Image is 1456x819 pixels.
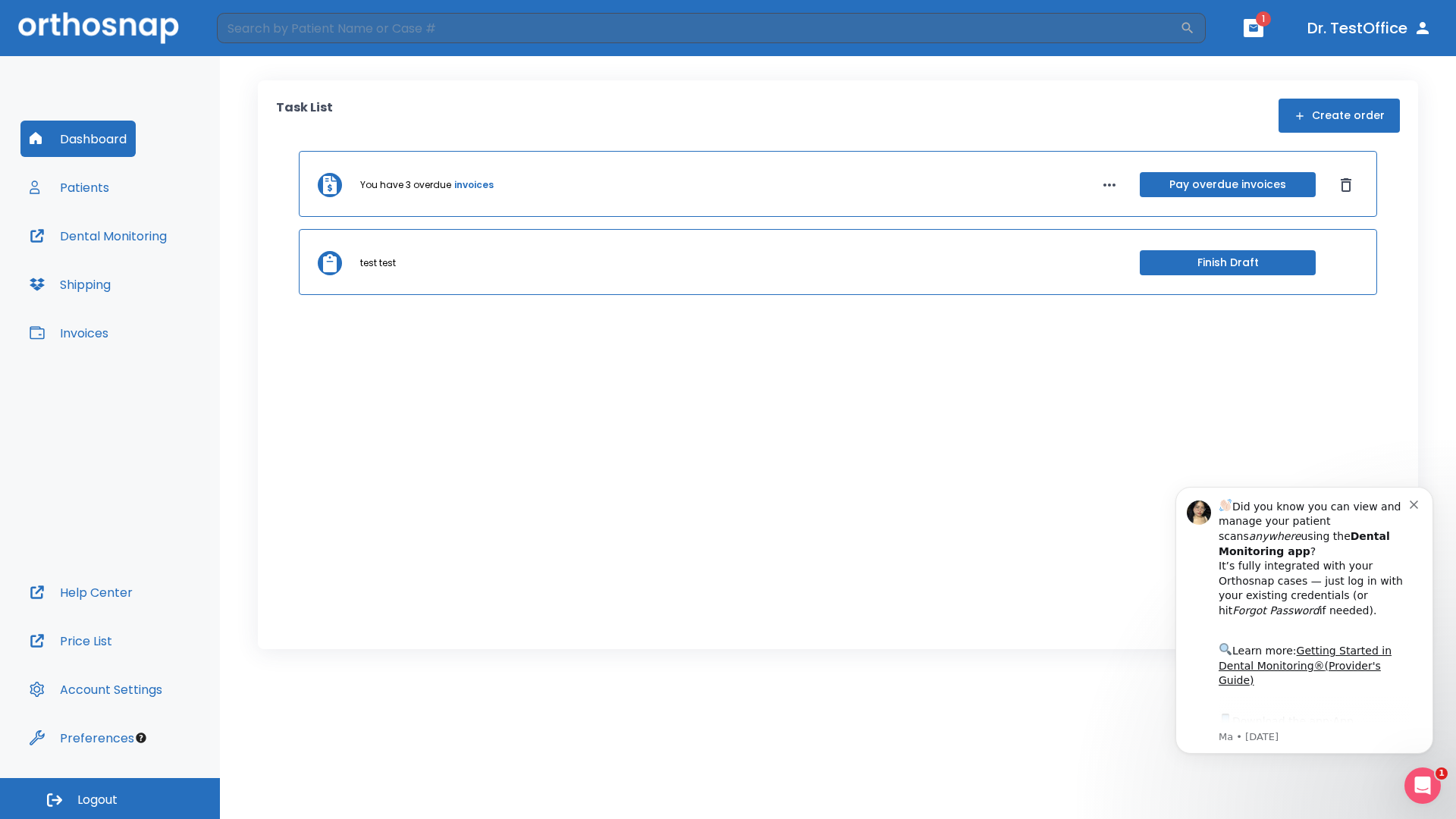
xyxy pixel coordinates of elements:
[66,251,201,278] a: App Store
[1140,172,1316,197] button: Pay overdue invoices
[20,218,176,254] button: Dental Monitoring
[1256,11,1271,27] span: 1
[217,13,1180,43] input: Search by Patient Name or Case #
[1334,173,1358,197] button: Dismiss
[77,792,118,808] span: Logout
[20,574,142,610] button: Help Center
[454,178,494,192] a: invoices
[66,247,257,325] div: Download the app: | ​ Let us know if you need help getting started!
[257,33,269,45] button: Dismiss notification
[1153,464,1456,778] iframe: Intercom notifications message
[1436,767,1448,780] span: 1
[1140,250,1316,275] button: Finish Draft
[20,671,171,708] button: Account Settings
[20,623,121,659] button: Price List
[276,99,333,133] p: Task List
[20,720,143,756] button: Preferences
[20,315,118,351] button: Invoices
[20,169,118,206] button: Patients
[360,256,396,270] p: test test
[1301,14,1438,42] button: Dr. TestOffice
[1404,767,1441,804] iframe: Intercom live chat
[20,121,136,157] button: Dashboard
[18,12,179,43] img: Orthosnap
[1279,99,1400,133] button: Create order
[134,731,148,745] div: Tooltip anchor
[20,266,120,303] button: Shipping
[360,178,451,192] p: You have 3 overdue
[66,266,257,280] p: Message from Ma, sent 1w ago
